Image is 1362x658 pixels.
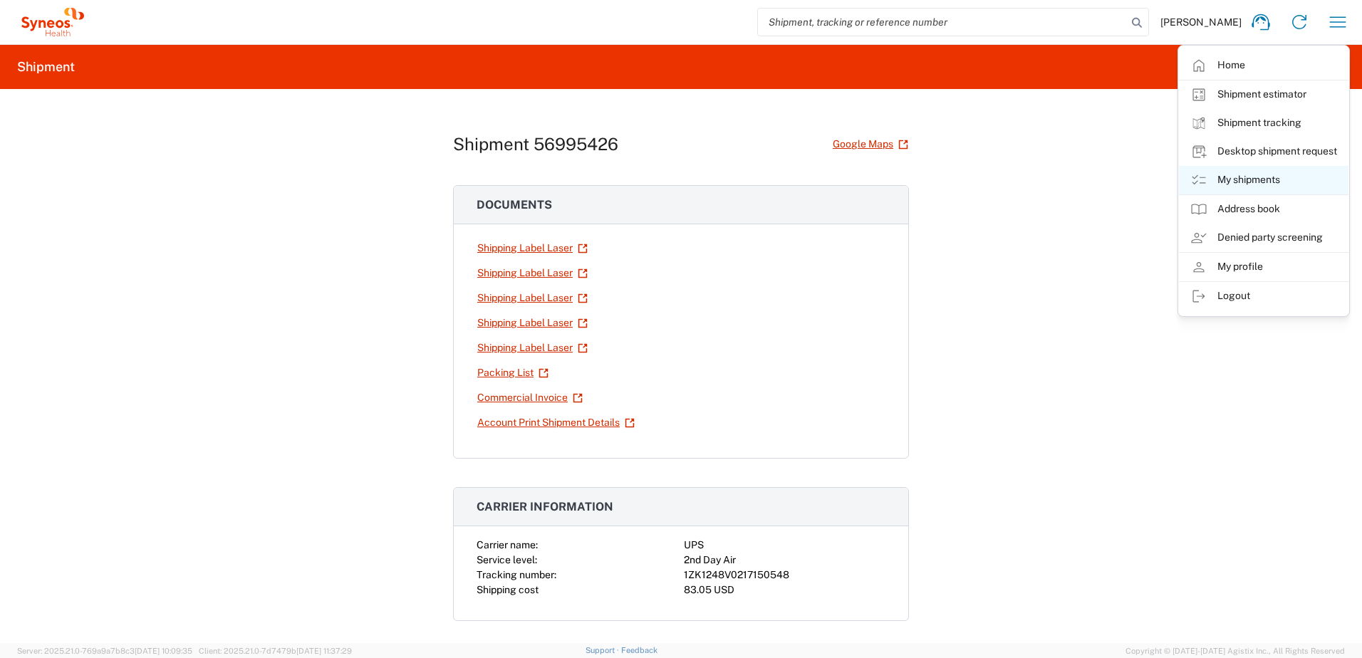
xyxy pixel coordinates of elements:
span: [PERSON_NAME] [1160,16,1242,28]
div: 2nd Day Air [684,553,885,568]
span: Tracking number: [477,569,556,580]
a: Account Print Shipment Details [477,410,635,435]
a: Packing List [477,360,549,385]
input: Shipment, tracking or reference number [758,9,1127,36]
a: Address book [1179,195,1348,224]
a: Shipment estimator [1179,80,1348,109]
h2: Shipment [17,58,75,75]
span: Carrier name: [477,539,538,550]
a: Commercial Invoice [477,385,583,410]
a: Shipping Label Laser [477,236,588,261]
h1: Shipment 56995426 [453,134,618,155]
a: Google Maps [832,132,909,157]
a: Shipping Label Laser [477,310,588,335]
a: Denied party screening [1179,224,1348,252]
span: Shipping cost [477,584,539,595]
a: Desktop shipment request [1179,137,1348,166]
span: Server: 2025.21.0-769a9a7b8c3 [17,647,192,655]
a: Support [586,646,621,654]
a: Shipment tracking [1179,109,1348,137]
span: [DATE] 11:37:29 [296,647,352,655]
span: Documents [477,198,552,211]
span: Service level: [477,554,537,565]
a: Home [1179,51,1348,80]
span: Carrier information [477,500,613,513]
a: My shipments [1179,166,1348,194]
span: Client: 2025.21.0-7d7479b [199,647,352,655]
div: 1ZK1248V0217150548 [684,568,885,583]
div: UPS [684,538,885,553]
div: 83.05 USD [684,583,885,597]
span: Copyright © [DATE]-[DATE] Agistix Inc., All Rights Reserved [1126,644,1345,657]
a: Shipping Label Laser [477,261,588,286]
a: Logout [1179,282,1348,310]
a: Shipping Label Laser [477,335,588,360]
a: Feedback [621,646,657,654]
span: [DATE] 10:09:35 [135,647,192,655]
a: Shipping Label Laser [477,286,588,310]
a: My profile [1179,253,1348,281]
